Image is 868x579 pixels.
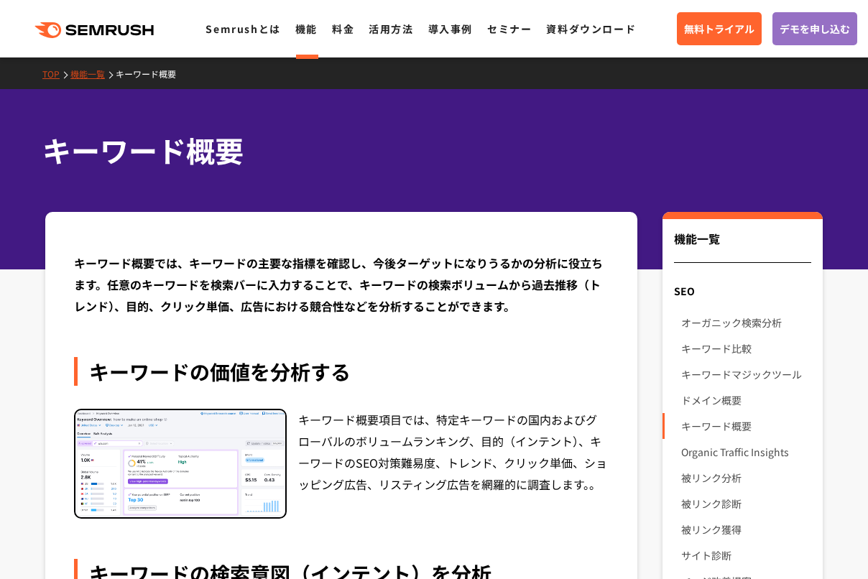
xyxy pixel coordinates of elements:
[681,465,811,491] a: 被リンク分析
[428,22,473,36] a: 導入事例
[681,361,811,387] a: キーワードマジックツール
[546,22,636,36] a: 資料ダウンロード
[674,230,811,263] div: 機能一覧
[369,22,413,36] a: 活用方法
[332,22,354,36] a: 料金
[74,357,609,386] div: キーワードの価値を分析する
[42,68,70,80] a: TOP
[681,413,811,439] a: キーワード概要
[677,12,762,45] a: 無料トライアル
[772,12,857,45] a: デモを申し込む
[487,22,532,36] a: セミナー
[298,409,609,519] div: キーワード概要項目では、特定キーワードの国内およびグローバルのボリュームランキング、目的（インテント）、キーワードのSEO対策難易度、トレンド、クリック単価、ショッピング広告、リスティング広告を...
[681,310,811,335] a: オーガニック検索分析
[42,129,811,172] h1: キーワード概要
[681,387,811,413] a: ドメイン概要
[681,491,811,517] a: 被リンク診断
[70,68,116,80] a: 機能一覧
[74,252,609,317] div: キーワード概要では、キーワードの主要な指標を確認し、今後ターゲットになりうるかの分析に役立ちます。任意のキーワードを検索バーに入力することで、キーワードの検索ボリュームから過去推移（トレンド）、...
[684,21,754,37] span: 無料トライアル
[681,542,811,568] a: サイト診断
[662,278,823,304] div: SEO
[75,410,285,517] img: キーワードの価値を分析する
[295,22,318,36] a: 機能
[780,21,850,37] span: デモを申し込む
[681,517,811,542] a: 被リンク獲得
[116,68,187,80] a: キーワード概要
[681,335,811,361] a: キーワード比較
[681,439,811,465] a: Organic Traffic Insights
[206,22,280,36] a: Semrushとは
